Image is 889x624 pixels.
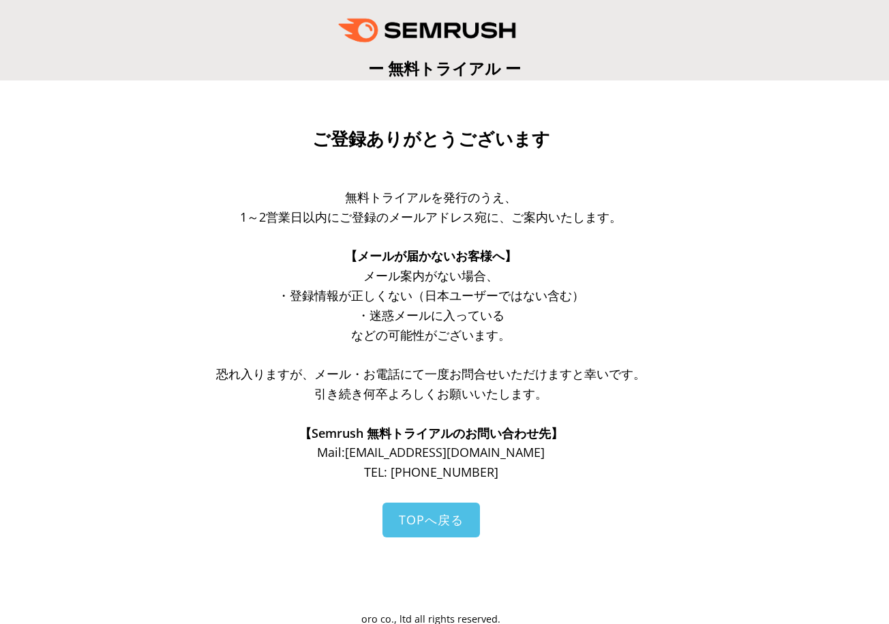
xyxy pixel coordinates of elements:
[363,267,498,284] span: メール案内がない場合、
[345,248,517,264] span: 【メールが届かないお客様へ】
[312,129,550,149] span: ご登録ありがとうございます
[345,189,517,205] span: 無料トライアルを発行のうえ、
[364,464,498,480] span: TEL: [PHONE_NUMBER]
[299,425,563,441] span: 【Semrush 無料トライアルのお問い合わせ先】
[368,57,521,79] span: ー 無料トライアル ー
[317,444,545,460] span: Mail: [EMAIL_ADDRESS][DOMAIN_NAME]
[277,287,584,303] span: ・登録情報が正しくない（日本ユーザーではない含む）
[351,327,511,343] span: などの可能性がございます。
[399,511,464,528] span: TOPへ戻る
[216,366,646,382] span: 恐れ入りますが、メール・お電話にて一度お問合せいただけますと幸いです。
[357,307,504,323] span: ・迷惑メールに入っている
[240,209,622,225] span: 1～2営業日以内にご登録のメールアドレス宛に、ご案内いたします。
[382,503,480,537] a: TOPへ戻る
[314,385,547,402] span: 引き続き何卒よろしくお願いいたします。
